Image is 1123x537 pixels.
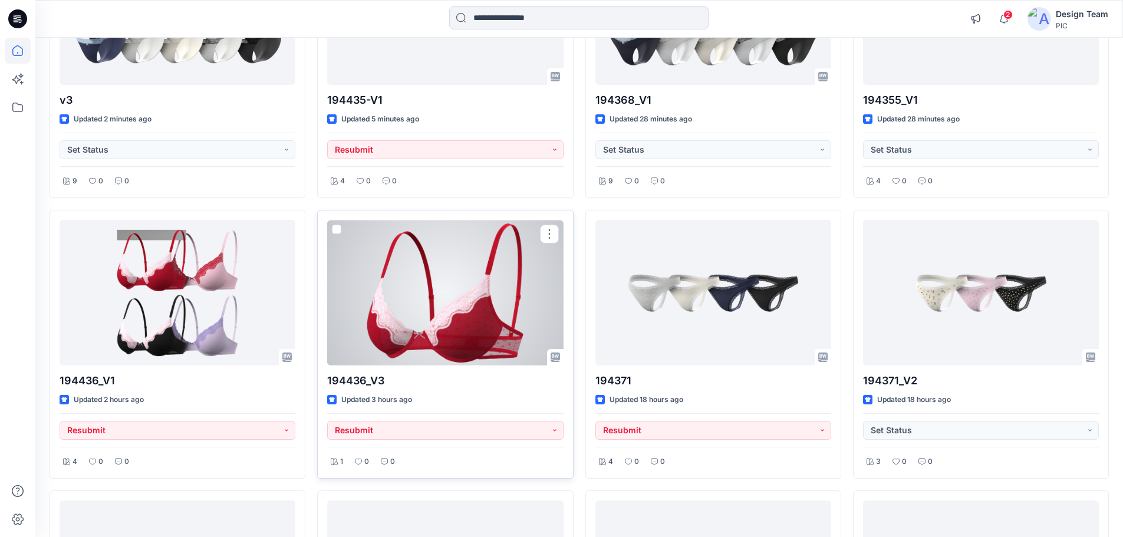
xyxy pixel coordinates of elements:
p: v3 [60,92,295,108]
p: 1 [340,456,343,468]
p: 4 [608,456,613,468]
a: 194371_V2 [863,220,1099,365]
p: 0 [660,456,665,468]
span: 2 [1003,10,1013,19]
p: 0 [364,456,369,468]
p: 0 [902,175,907,187]
p: 194368_V1 [595,92,831,108]
p: 0 [124,175,129,187]
p: 0 [390,456,395,468]
p: 4 [73,456,77,468]
p: Updated 28 minutes ago [610,113,692,126]
p: 0 [98,175,103,187]
a: 194371 [595,220,831,365]
p: 9 [73,175,77,187]
p: 0 [928,175,933,187]
p: Updated 18 hours ago [877,394,951,406]
p: 194435-V1 [327,92,563,108]
a: 194436_V1 [60,220,295,365]
div: Design Team [1056,7,1108,21]
a: 194436_V3 [327,220,563,365]
p: 0 [928,456,933,468]
p: 0 [98,456,103,468]
p: Updated 18 hours ago [610,394,683,406]
p: 0 [902,456,907,468]
p: Updated 2 minutes ago [74,113,152,126]
p: 194436_V3 [327,373,563,389]
p: Updated 5 minutes ago [341,113,419,126]
p: 4 [340,175,345,187]
img: avatar [1028,7,1051,31]
p: 194355_V1 [863,92,1099,108]
p: 194371 [595,373,831,389]
p: Updated 3 hours ago [341,394,412,406]
p: Updated 2 hours ago [74,394,144,406]
p: 3 [876,456,881,468]
p: 0 [634,175,639,187]
div: PIC [1056,21,1108,30]
p: 0 [366,175,371,187]
p: 0 [124,456,129,468]
p: 0 [392,175,397,187]
p: 0 [660,175,665,187]
p: 194436_V1 [60,373,295,389]
p: 9 [608,175,613,187]
p: 194371_V2 [863,373,1099,389]
p: 0 [634,456,639,468]
p: 4 [876,175,881,187]
p: Updated 28 minutes ago [877,113,960,126]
